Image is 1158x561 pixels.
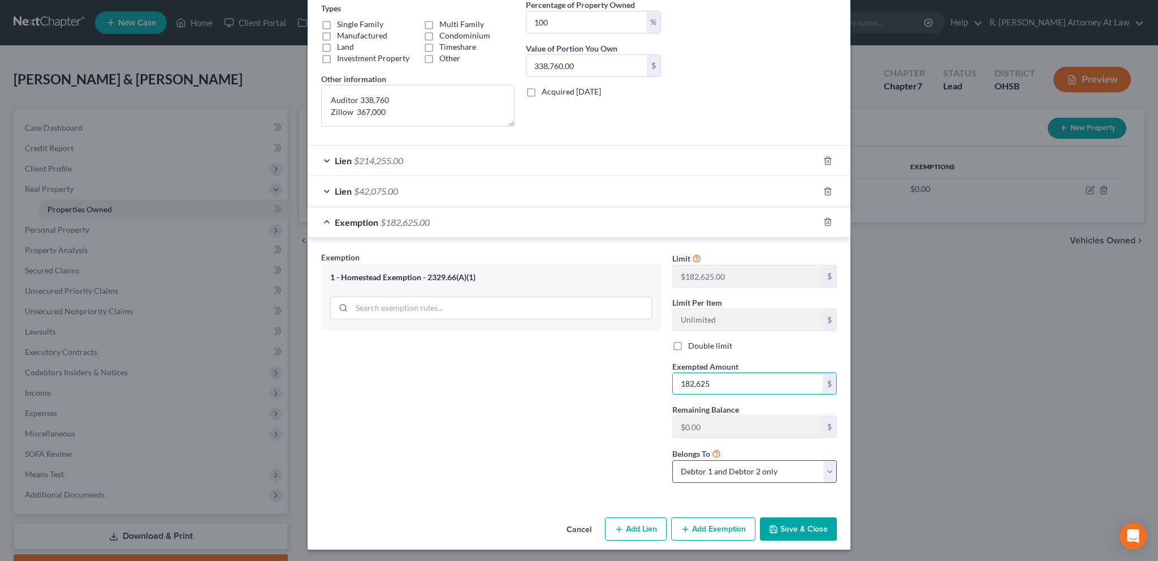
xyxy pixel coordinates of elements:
span: Exempted Amount [672,362,738,371]
input: 0.00 [673,373,823,395]
label: Multi Family [439,19,484,30]
div: $ [647,55,660,76]
span: Limit [672,254,690,263]
input: 0.00 [526,55,647,76]
label: Condominium [439,30,490,41]
span: Belongs To [672,449,710,459]
button: Add Exemption [671,517,755,541]
div: 1 - Homestead Exemption - 2329.66(A)(1) [330,272,652,283]
input: Search exemption rules... [352,297,651,319]
span: $214,255.00 [354,155,403,166]
span: $182,625.00 [381,217,430,228]
label: Land [337,41,354,53]
div: $ [823,265,836,287]
label: Acquired [DATE] [542,86,601,97]
button: Add Lien [605,517,667,541]
input: -- [673,309,823,331]
label: Other information [321,73,386,85]
div: % [646,11,660,33]
label: Value of Portion You Own [526,42,617,54]
div: Open Intercom Messenger [1120,523,1147,550]
span: Lien [335,186,352,196]
label: Timeshare [439,41,476,53]
span: Exemption [321,252,360,262]
label: Single Family [337,19,383,30]
div: $ [823,373,836,395]
span: Lien [335,155,352,166]
button: Cancel [558,519,600,541]
div: $ [823,416,836,438]
label: Types [321,2,341,14]
label: Double limit [688,340,732,352]
label: Investment Property [337,53,409,64]
input: -- [673,416,823,438]
span: $42,075.00 [354,186,398,196]
div: $ [823,309,836,331]
label: Manufactured [337,30,387,41]
label: Other [439,53,460,64]
input: -- [673,265,823,287]
button: Save & Close [760,517,837,541]
span: Exemption [335,217,378,228]
label: Limit Per Item [672,297,722,309]
input: 0.00 [526,11,646,33]
label: Remaining Balance [672,404,739,416]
